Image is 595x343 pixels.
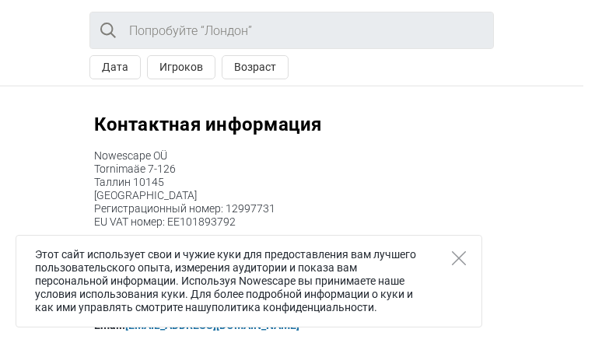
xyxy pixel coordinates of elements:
[94,215,502,229] li: EU VAT номер: EE101893792
[94,163,502,176] li: Tornimaäe 7-126
[94,202,502,215] li: Регистрационный номер: 12997731
[94,112,502,138] h2: Контактная информация
[89,55,141,79] button: Дата
[222,55,289,79] button: Возраст
[147,55,215,79] button: Игроков
[94,149,502,163] li: Nowescape OÜ
[452,251,466,265] button: Close
[16,235,482,327] div: Этот сайт использует свои и чужие куки для предоставления вам лучшего пользовательского опыта, из...
[89,12,494,49] input: Попробуйте “Лондон”
[94,176,502,189] li: Таллин 10145
[94,189,502,202] li: [GEOGRAPHIC_DATA]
